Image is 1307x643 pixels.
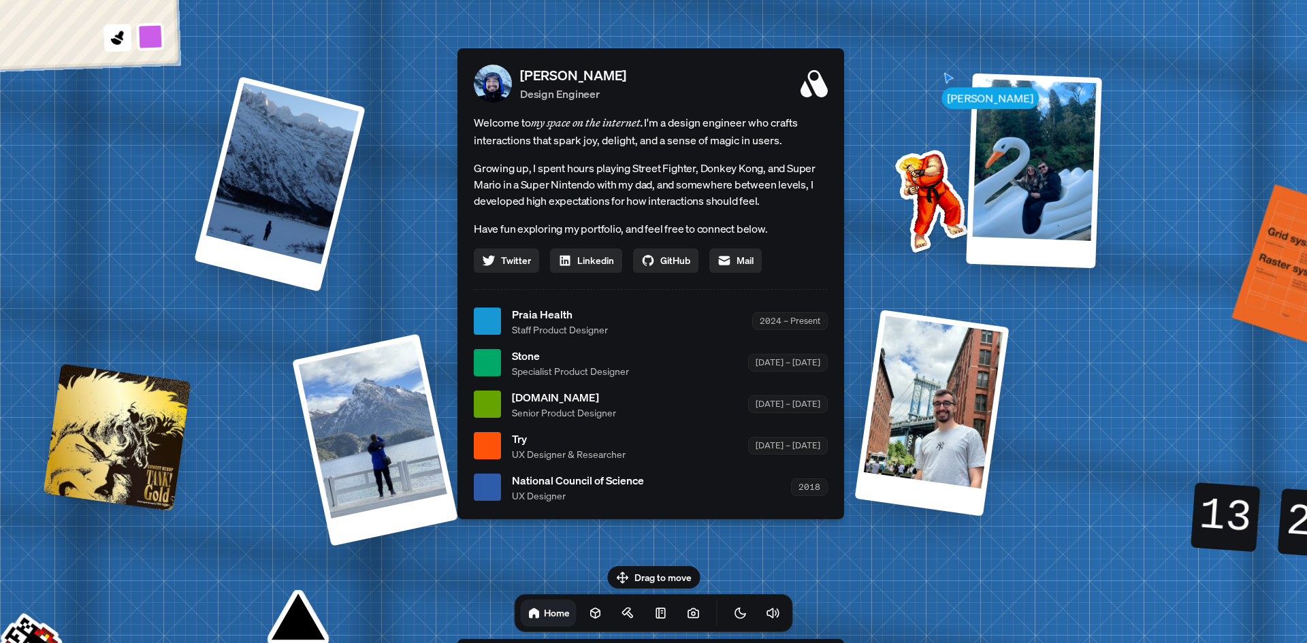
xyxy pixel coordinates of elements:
div: 2018 [791,478,828,495]
button: Toggle Audio [760,599,787,627]
span: Try [512,431,626,447]
span: National Council of Science [512,472,644,489]
p: Growing up, I spent hours playing Street Fighter, Donkey Kong, and Super Mario in a Super Nintend... [474,160,828,209]
img: Profile example [860,129,997,267]
span: Senior Product Designer [512,406,616,420]
em: my space on the internet. [531,116,644,129]
div: [DATE] – [DATE] [748,437,828,454]
div: [DATE] – [DATE] [748,395,828,412]
p: Have fun exploring my portfolio, and feel free to connect below. [474,220,828,237]
span: Specialist Product Designer [512,364,629,378]
span: GitHub [660,253,690,267]
span: Stone [512,348,629,364]
span: Welcome to I'm a design engineer who crafts interactions that spark joy, delight, and a sense of ... [474,114,828,149]
div: 2024 – Present [752,312,828,329]
span: UX Designer [512,489,644,503]
p: [PERSON_NAME] [520,65,626,86]
p: Design Engineer [520,86,626,102]
span: Staff Product Designer [512,323,608,337]
a: Home [521,599,577,627]
a: Linkedin [550,248,622,273]
a: Twitter [474,248,539,273]
span: Praia Health [512,306,608,323]
a: GitHub [633,248,698,273]
span: Twitter [501,253,531,267]
button: Toggle Theme [727,599,754,627]
a: Mail [709,248,762,273]
span: [DOMAIN_NAME] [512,389,616,406]
img: Profile Picture [474,65,512,103]
h1: Home [544,606,570,619]
span: UX Designer & Researcher [512,447,626,461]
div: [DATE] – [DATE] [748,354,828,371]
span: Mail [737,253,754,267]
span: Linkedin [577,253,614,267]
